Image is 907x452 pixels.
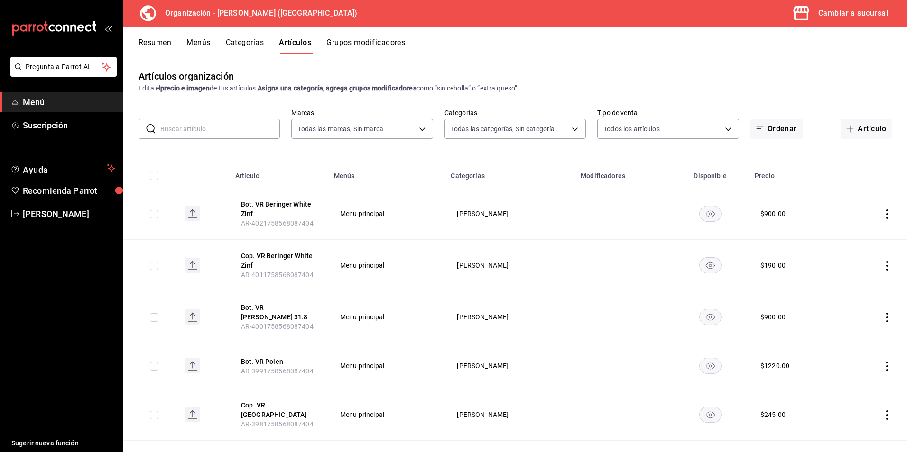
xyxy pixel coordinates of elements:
a: Pregunta a Parrot AI [7,69,117,79]
button: edit-product-location [241,357,317,366]
button: Artículo [841,119,892,139]
span: [PERSON_NAME] [457,262,563,269]
strong: precio e imagen [160,84,210,92]
div: Cambiar a sucursal [818,7,888,20]
span: Menu principal [340,411,433,418]
span: [PERSON_NAME] [457,314,563,320]
button: Artículos [279,38,311,54]
button: actions [882,362,892,371]
span: Menu principal [340,314,433,320]
span: [PERSON_NAME] [457,411,563,418]
button: Pregunta a Parrot AI [10,57,117,77]
div: $ 900.00 [760,312,786,322]
label: Categorías [444,109,586,116]
h3: Organización - [PERSON_NAME] ([GEOGRAPHIC_DATA]) [157,8,357,19]
button: actions [882,261,892,271]
th: Categorías [445,158,575,188]
div: $ 900.00 [760,209,786,218]
button: availability-product [699,407,722,423]
span: AR-3991758568087404 [241,367,314,375]
span: Menu principal [340,210,433,217]
span: AR-4021758568087404 [241,219,314,227]
span: AR-4011758568087404 [241,271,314,279]
span: Suscripción [23,119,115,132]
div: Edita el de tus artículos. como “sin cebolla” o “extra queso”. [139,83,892,93]
label: Tipo de venta [597,109,739,116]
span: [PERSON_NAME] [457,210,563,217]
strong: Asigna una categoría, agrega grupos modificadores [258,84,416,92]
th: Menús [328,158,445,188]
div: $ 190.00 [760,261,786,270]
button: actions [882,410,892,420]
button: Menús [186,38,210,54]
button: Ordenar [750,119,803,139]
button: edit-product-location [241,400,317,419]
span: Sugerir nueva función [11,438,115,448]
span: Recomienda Parrot [23,184,115,197]
span: Todos los artículos [603,124,660,134]
button: edit-product-location [241,251,317,270]
span: [PERSON_NAME] [23,208,115,220]
th: Disponible [671,158,749,188]
button: availability-product [699,309,722,325]
div: $ 245.00 [760,410,786,419]
button: Resumen [139,38,171,54]
input: Buscar artículo [160,119,280,138]
label: Marcas [291,109,433,116]
button: availability-product [699,206,722,222]
button: availability-product [699,257,722,273]
button: actions [882,209,892,219]
div: navigation tabs [139,38,907,54]
span: [PERSON_NAME] [457,362,563,369]
button: open_drawer_menu [104,25,112,32]
div: $ 1220.00 [760,361,789,371]
th: Precio [749,158,845,188]
button: actions [882,313,892,322]
span: AR-3981758568087404 [241,420,314,428]
button: edit-product-location [241,199,317,218]
span: Pregunta a Parrot AI [26,62,102,72]
button: availability-product [699,358,722,374]
div: Artículos organización [139,69,234,83]
th: Artículo [230,158,328,188]
span: Todas las categorías, Sin categoría [451,124,555,134]
span: Menu principal [340,362,433,369]
span: Todas las marcas, Sin marca [297,124,383,134]
button: Categorías [226,38,264,54]
th: Modificadores [575,158,671,188]
button: Grupos modificadores [326,38,405,54]
button: edit-product-location [241,303,317,322]
span: AR-4001758568087404 [241,323,314,330]
span: Menú [23,96,115,108]
span: Menu principal [340,262,433,269]
span: Ayuda [23,163,103,174]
